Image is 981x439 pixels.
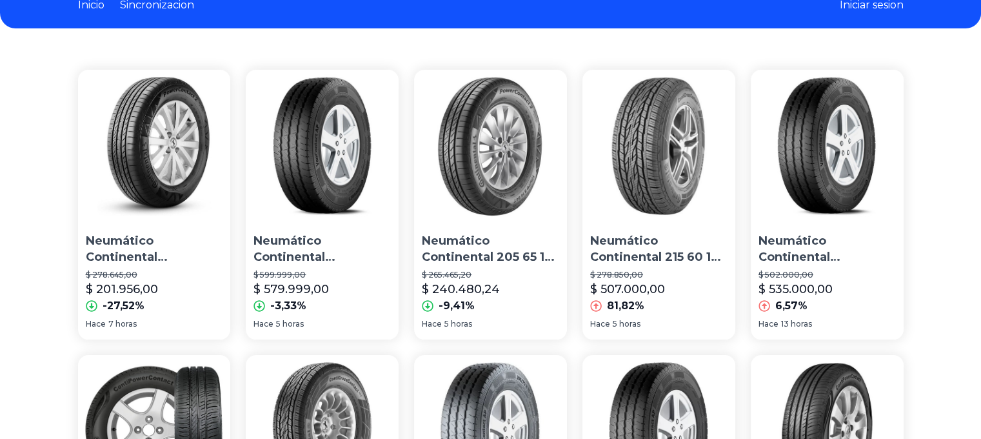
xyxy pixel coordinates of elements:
[590,233,728,265] p: Neumático Continental 215 60 17 96h Crosscontact Lx2
[108,319,137,329] span: 7 horas
[422,319,442,329] span: Hace
[444,319,472,329] span: 5 horas
[78,70,231,223] img: Neumático Continental Powercontact 2 205/55 R16 91v
[246,70,399,340] a: Neumático Continental Vancontact Ap Lt 225/75r16 118 RNeumático Continental Vancontact Ap Lt 225/...
[86,233,223,265] p: Neumático Continental Powercontact 2 205/55 R16 91v
[582,70,735,340] a: Neumático Continental 215 60 17 96h Crosscontact Lx2Neumático Continental 215 60 17 96h Crosscont...
[607,298,644,314] p: 81,82%
[253,233,391,265] p: Neumático Continental Vancontact Ap Lt 225/75r16 118 R
[439,298,475,314] p: -9,41%
[590,270,728,280] p: $ 278.850,00
[751,70,904,340] a: Neumático Continental Vancontact Ap Lt 225/75r16 118 RNeumático Continental Vancontact Ap Lt 225/...
[613,319,640,329] span: 5 horas
[781,319,812,329] span: 13 horas
[246,70,399,223] img: Neumático Continental Vancontact Ap Lt 225/75r16 118 R
[78,70,231,340] a: Neumático Continental Powercontact 2 205/55 R16 91vNeumático Continental Powercontact 2 205/55 R1...
[253,270,391,280] p: $ 599.999,00
[422,280,500,298] p: $ 240.480,24
[751,70,904,223] img: Neumático Continental Vancontact Ap Lt 225/75r16 118 R
[414,70,567,223] img: Neumático Continental 205 65 15 94t Powercontact2
[253,319,273,329] span: Hace
[758,233,896,265] p: Neumático Continental Vancontact Ap Lt 225/75r16 118 R
[590,319,610,329] span: Hace
[414,70,567,340] a: Neumático Continental 205 65 15 94t Powercontact2Neumático Continental 205 65 15 94t Powercontact...
[86,319,106,329] span: Hace
[86,270,223,280] p: $ 278.645,00
[758,270,896,280] p: $ 502.000,00
[253,280,329,298] p: $ 579.999,00
[103,298,144,314] p: -27,52%
[270,298,306,314] p: -3,33%
[276,319,304,329] span: 5 horas
[422,270,559,280] p: $ 265.465,20
[758,280,833,298] p: $ 535.000,00
[590,280,665,298] p: $ 507.000,00
[775,298,808,314] p: 6,57%
[422,233,559,265] p: Neumático Continental 205 65 15 94t Powercontact2
[582,70,735,223] img: Neumático Continental 215 60 17 96h Crosscontact Lx2
[758,319,778,329] span: Hace
[86,280,158,298] p: $ 201.956,00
